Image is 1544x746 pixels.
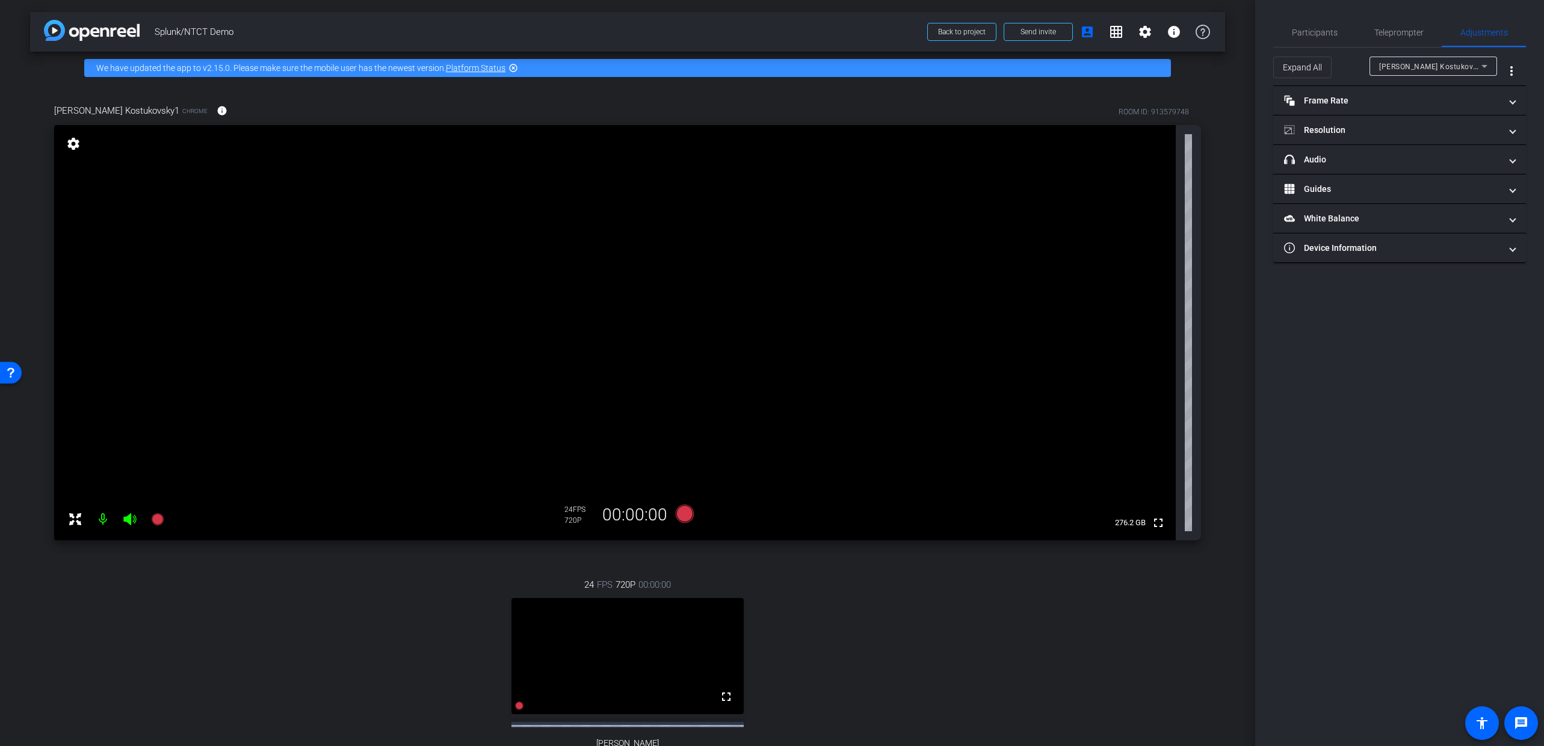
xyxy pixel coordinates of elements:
[1138,25,1152,39] mat-icon: settings
[1021,27,1056,37] span: Send invite
[508,63,518,73] mat-icon: highlight_off
[1292,28,1338,37] span: Participants
[1273,233,1526,262] mat-expansion-panel-header: Device Information
[1284,242,1501,254] mat-panel-title: Device Information
[719,689,733,704] mat-icon: fullscreen
[1514,716,1528,730] mat-icon: message
[584,578,594,591] span: 24
[1111,516,1150,530] span: 276.2 GB
[1109,25,1123,39] mat-icon: grid_on
[1283,56,1322,79] span: Expand All
[1284,94,1501,107] mat-panel-title: Frame Rate
[1273,174,1526,203] mat-expansion-panel-header: Guides
[1273,204,1526,233] mat-expansion-panel-header: White Balance
[155,20,920,44] span: Splunk/NTCT Demo
[182,106,208,116] span: Chrome
[1284,183,1501,196] mat-panel-title: Guides
[1284,212,1501,225] mat-panel-title: White Balance
[927,23,996,41] button: Back to project
[1475,716,1489,730] mat-icon: accessibility
[84,59,1171,77] div: We have updated the app to v2.15.0. Please make sure the mobile user has the newest version.
[616,578,635,591] span: 720P
[638,578,671,591] span: 00:00:00
[446,63,505,73] a: Platform Status
[594,505,675,525] div: 00:00:00
[1273,145,1526,174] mat-expansion-panel-header: Audio
[44,20,140,41] img: app-logo
[54,104,179,117] span: [PERSON_NAME] Kostukovsky1
[1273,116,1526,144] mat-expansion-panel-header: Resolution
[1151,516,1166,530] mat-icon: fullscreen
[1119,106,1189,117] div: ROOM ID: 913579748
[1167,25,1181,39] mat-icon: info
[564,516,594,525] div: 720P
[1004,23,1073,41] button: Send invite
[1379,61,1489,71] span: [PERSON_NAME] Kostukovsky1
[217,105,227,116] mat-icon: info
[564,505,594,514] div: 24
[1273,86,1526,115] mat-expansion-panel-header: Frame Rate
[1497,57,1526,85] button: More Options for Adjustments Panel
[1273,57,1332,78] button: Expand All
[1284,153,1501,166] mat-panel-title: Audio
[65,137,82,151] mat-icon: settings
[1460,28,1508,37] span: Adjustments
[1504,64,1519,78] mat-icon: more_vert
[1284,124,1501,137] mat-panel-title: Resolution
[1080,25,1095,39] mat-icon: account_box
[1374,28,1424,37] span: Teleprompter
[597,578,613,591] span: FPS
[938,28,986,36] span: Back to project
[573,505,585,514] span: FPS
